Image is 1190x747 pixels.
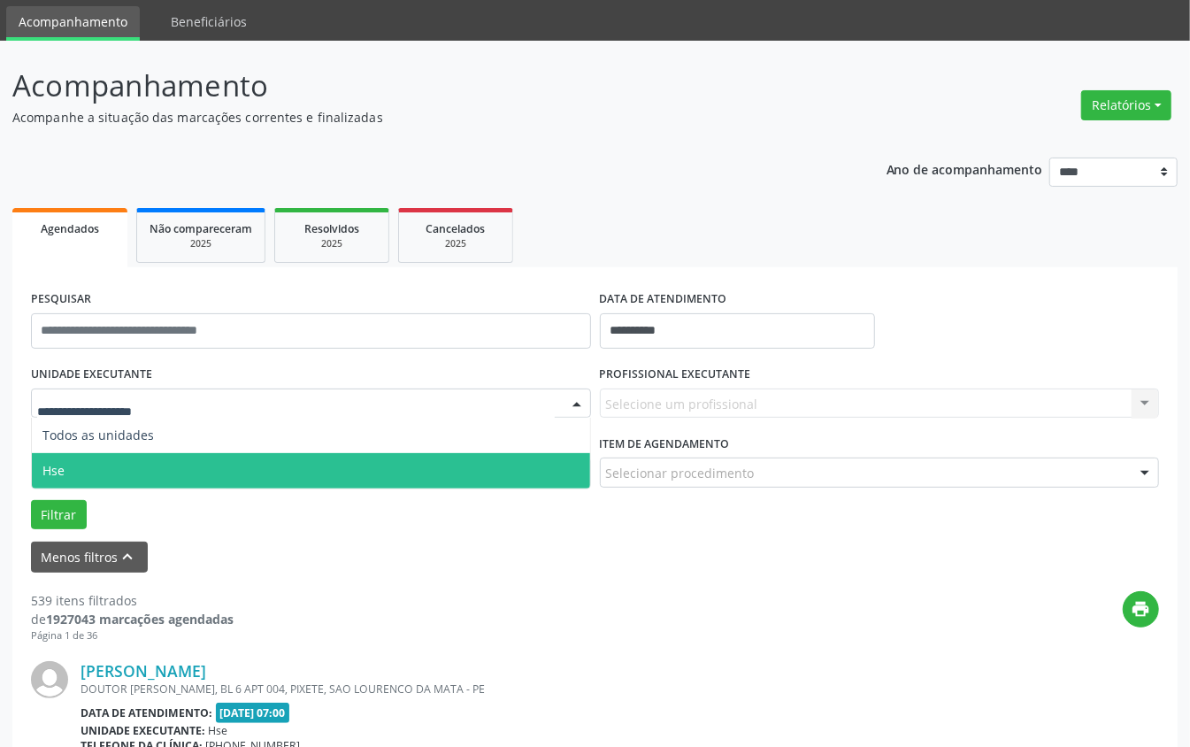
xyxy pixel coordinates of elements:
[411,237,500,250] div: 2025
[46,611,234,628] strong: 1927043 marcações agendadas
[42,427,154,443] span: Todos as unidades
[1081,90,1171,120] button: Relatórios
[42,462,65,479] span: Hse
[600,286,727,313] label: DATA DE ATENDIMENTO
[150,237,252,250] div: 2025
[288,237,376,250] div: 2025
[6,6,140,41] a: Acompanhamento
[31,361,152,389] label: UNIDADE EXECUTANTE
[12,108,828,127] p: Acompanhe a situação das marcações correntes e finalizadas
[31,500,87,530] button: Filtrar
[304,221,359,236] span: Resolvidos
[600,430,730,458] label: Item de agendamento
[31,628,234,643] div: Página 1 de 36
[31,286,91,313] label: PESQUISAR
[606,464,755,482] span: Selecionar procedimento
[41,221,99,236] span: Agendados
[81,661,206,681] a: [PERSON_NAME]
[81,705,212,720] b: Data de atendimento:
[600,361,751,389] label: PROFISSIONAL EXECUTANTE
[426,221,486,236] span: Cancelados
[81,723,205,738] b: Unidade executante:
[31,661,68,698] img: img
[216,703,290,723] span: [DATE] 07:00
[158,6,259,37] a: Beneficiários
[150,221,252,236] span: Não compareceram
[1132,599,1151,619] i: print
[81,682,894,697] div: DOUTOR [PERSON_NAME], BL 6 APT 004, PIXETE, SAO LOURENCO DA MATA - PE
[119,547,138,566] i: keyboard_arrow_up
[1123,591,1159,628] button: print
[31,610,234,628] div: de
[887,158,1043,180] p: Ano de acompanhamento
[209,723,228,738] span: Hse
[31,542,148,573] button: Menos filtroskeyboard_arrow_up
[12,64,828,108] p: Acompanhamento
[31,591,234,610] div: 539 itens filtrados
